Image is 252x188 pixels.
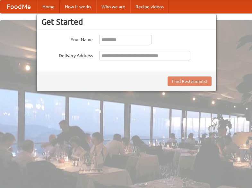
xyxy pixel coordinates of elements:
[168,76,212,86] button: Find Restaurants!
[41,35,93,43] label: Your Name
[96,0,130,13] a: Who we are
[130,0,169,13] a: Recipe videos
[41,51,93,59] label: Delivery Address
[41,17,212,27] h3: Get Started
[0,0,37,13] a: FoodMe
[60,0,96,13] a: How it works
[37,0,60,13] a: Home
